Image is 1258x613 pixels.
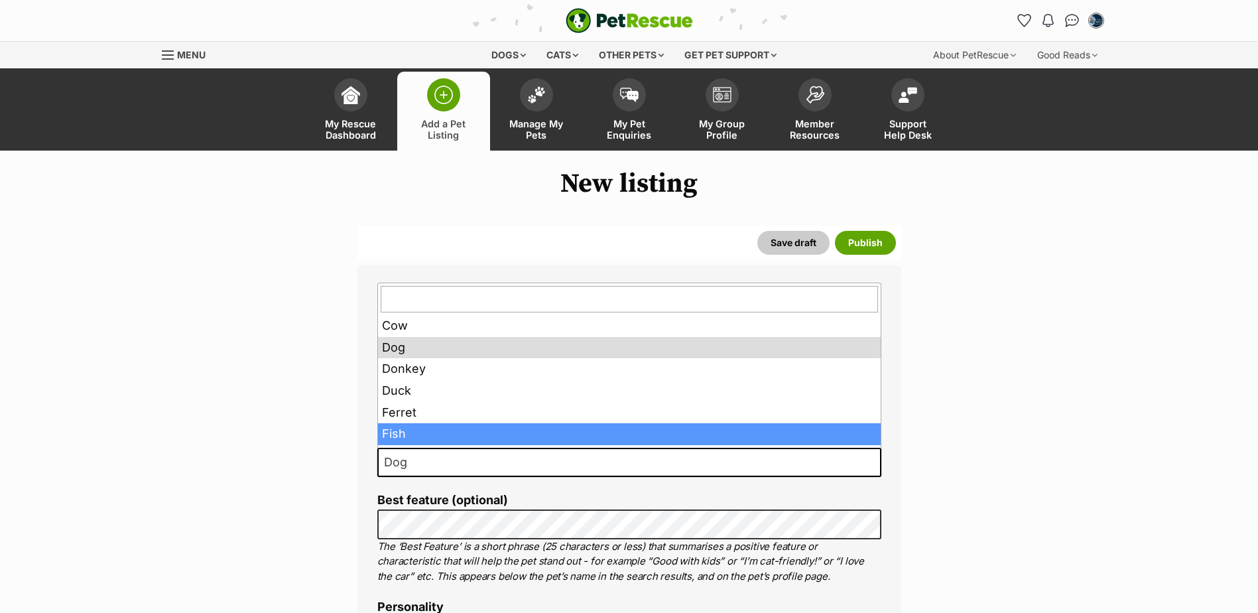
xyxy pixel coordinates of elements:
img: add-pet-listing-icon-0afa8454b4691262ce3f59096e99ab1cd57d4a30225e0717b998d2c9b9846f56.svg [434,86,453,104]
span: My Group Profile [692,118,752,141]
span: Add a Pet Listing [414,118,473,141]
a: Add a Pet Listing [397,72,490,151]
li: Donkey [378,358,881,380]
img: member-resources-icon-8e73f808a243e03378d46382f2149f9095a855e16c252ad45f914b54edf8863c.svg [806,86,824,103]
span: Dog [379,453,420,472]
p: The ‘Best Feature’ is a short phrase (25 characters or less) that summarises a positive feature o... [377,539,881,584]
img: notifications-46538b983faf8c2785f20acdc204bb7945ddae34d4c08c2a6579f10ce5e182be.svg [1042,14,1053,27]
button: My account [1086,10,1107,31]
a: Favourites [1014,10,1035,31]
span: Dog [377,448,881,477]
li: Fish [378,423,881,445]
a: Support Help Desk [861,72,954,151]
a: PetRescue [566,8,693,33]
span: Support Help Desk [878,118,938,141]
span: Member Resources [785,118,845,141]
a: My Pet Enquiries [583,72,676,151]
a: My Rescue Dashboard [304,72,397,151]
div: Dogs [482,42,535,68]
span: My Rescue Dashboard [321,118,381,141]
img: Beverly Gray profile pic [1090,14,1103,27]
a: Manage My Pets [490,72,583,151]
div: Other pets [590,42,673,68]
label: Best feature (optional) [377,494,881,508]
a: Conversations [1062,10,1083,31]
span: Menu [177,49,206,60]
div: Get pet support [675,42,786,68]
img: manage-my-pets-icon-02211641906a0b7f246fdf0571729dbe1e7629f14944591b6c1af311fb30b64b.svg [527,86,546,103]
button: Save draft [757,231,830,255]
img: pet-enquiries-icon-7e3ad2cf08bfb03b45e93fb7055b45f3efa6380592205ae92323e6603595dc1f.svg [620,88,639,102]
li: Dog [378,337,881,359]
img: logo-e224e6f780fb5917bec1dbf3a21bbac754714ae5b6737aabdf751b685950b380.svg [566,8,693,33]
ul: Account quick links [1014,10,1107,31]
a: Member Resources [769,72,861,151]
button: Publish [835,231,896,255]
div: About PetRescue [924,42,1025,68]
img: dashboard-icon-eb2f2d2d3e046f16d808141f083e7271f6b2e854fb5c12c21221c1fb7104beca.svg [342,86,360,104]
img: chat-41dd97257d64d25036548639549fe6c8038ab92f7586957e7f3b1b290dea8141.svg [1065,14,1079,27]
div: Cats [537,42,588,68]
span: Manage My Pets [507,118,566,141]
li: Goat [378,445,881,467]
div: Good Reads [1028,42,1107,68]
button: Notifications [1038,10,1059,31]
li: Duck [378,380,881,402]
img: group-profile-icon-3fa3cf56718a62981997c0bc7e787c4b2cf8bcc04b72c1350f741eb67cf2f40e.svg [713,87,731,103]
li: Cow [378,315,881,337]
a: Menu [162,42,215,66]
li: Ferret [378,402,881,424]
img: help-desk-icon-fdf02630f3aa405de69fd3d07c3f3aa587a6932b1a1747fa1d2bba05be0121f9.svg [899,87,917,103]
span: My Pet Enquiries [599,118,659,141]
a: My Group Profile [676,72,769,151]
